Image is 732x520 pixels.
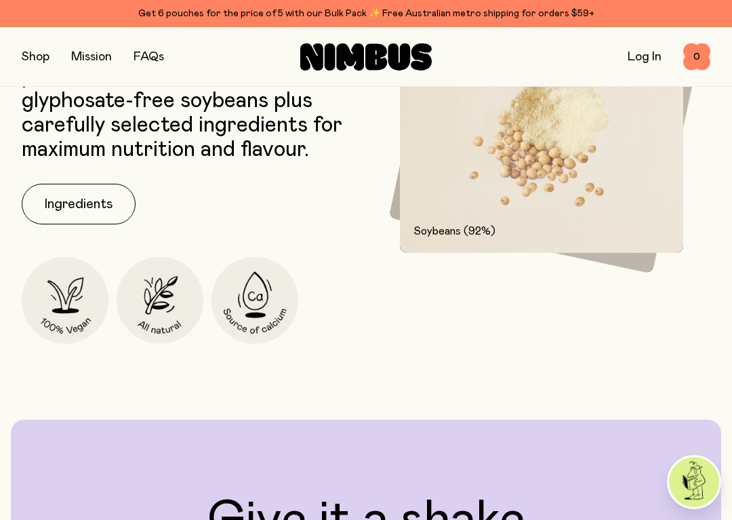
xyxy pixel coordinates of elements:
[22,40,359,162] p: Our Soy Milk mix is gluten free and packed with non-GMO, glyphosate-free soybeans plus carefully ...
[669,457,719,507] img: agent
[413,223,670,239] p: Soybeans (92%)
[22,184,136,224] button: Ingredients
[22,5,710,22] div: Get 6 pouches for the price of 5 with our Bulk Pack ✨ Free Australian metro shipping for orders $59+
[71,51,112,63] a: Mission
[683,43,710,71] button: 0
[628,51,662,63] a: Log In
[400,40,683,253] img: 92% Soybeans and soybean powder
[134,51,164,63] a: FAQs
